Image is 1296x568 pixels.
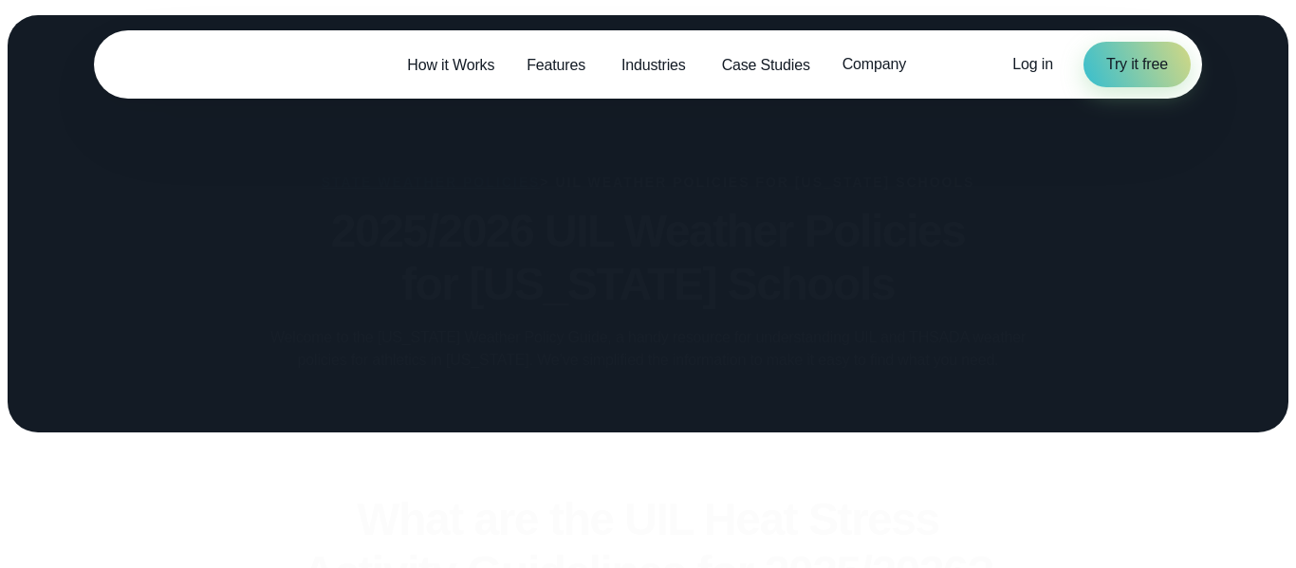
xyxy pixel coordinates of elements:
[1083,42,1191,87] a: Try it free
[1012,56,1053,72] span: Log in
[842,53,906,76] span: Company
[407,54,494,77] span: How it Works
[1106,53,1168,76] span: Try it free
[706,46,826,84] a: Case Studies
[722,54,810,77] span: Case Studies
[391,46,510,84] a: How it Works
[621,54,686,77] span: Industries
[527,54,585,77] span: Features
[1012,53,1053,76] a: Log in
